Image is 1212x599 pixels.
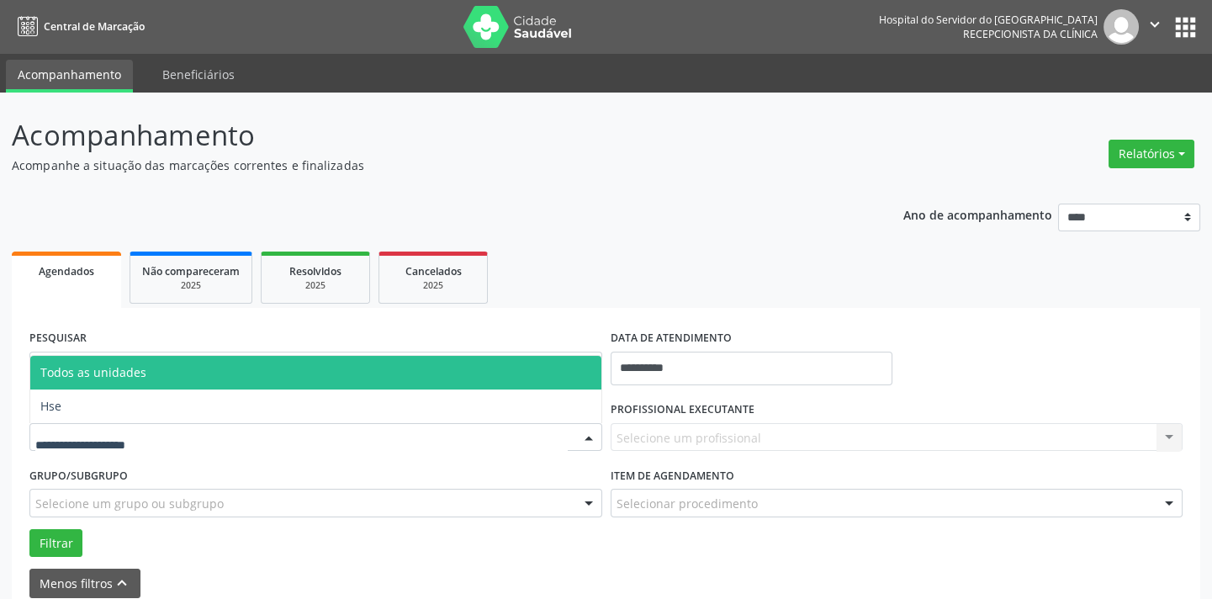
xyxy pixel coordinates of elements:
[44,19,145,34] span: Central de Marcação
[273,279,357,292] div: 2025
[6,60,133,93] a: Acompanhamento
[12,156,844,174] p: Acompanhe a situação das marcações correntes e finalizadas
[40,364,146,380] span: Todos as unidades
[113,574,131,592] i: keyboard_arrow_up
[903,204,1052,225] p: Ano de acompanhamento
[611,326,732,352] label: DATA DE ATENDIMENTO
[1139,9,1171,45] button: 
[142,279,240,292] div: 2025
[617,495,758,512] span: Selecionar procedimento
[1109,140,1194,168] button: Relatórios
[611,463,734,489] label: Item de agendamento
[40,398,61,414] span: Hse
[151,60,246,89] a: Beneficiários
[1104,9,1139,45] img: img
[29,569,140,598] button: Menos filtroskeyboard_arrow_up
[142,264,240,278] span: Não compareceram
[12,13,145,40] a: Central de Marcação
[1146,15,1164,34] i: 
[39,264,94,278] span: Agendados
[29,326,87,352] label: PESQUISAR
[391,279,475,292] div: 2025
[405,264,462,278] span: Cancelados
[289,264,341,278] span: Resolvidos
[12,114,844,156] p: Acompanhamento
[879,13,1098,27] div: Hospital do Servidor do [GEOGRAPHIC_DATA]
[35,495,224,512] span: Selecione um grupo ou subgrupo
[29,463,128,489] label: Grupo/Subgrupo
[611,397,754,423] label: PROFISSIONAL EXECUTANTE
[1171,13,1200,42] button: apps
[963,27,1098,41] span: Recepcionista da clínica
[29,529,82,558] button: Filtrar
